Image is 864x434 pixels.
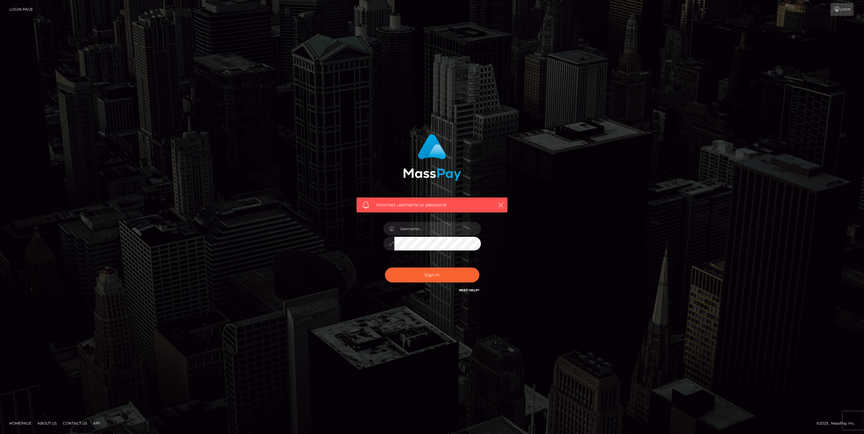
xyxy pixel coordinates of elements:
[35,418,59,428] a: About Us
[830,3,854,16] a: Login
[7,418,34,428] a: Homepage
[394,222,481,236] input: Username...
[459,288,479,292] a: Need Help?
[9,3,33,16] a: Login Page
[403,134,461,181] img: MassPay Login
[91,418,102,428] a: API
[816,420,859,427] div: © 2025 , MassPay Inc.
[60,418,90,428] a: Contact Us
[385,268,479,282] button: Sign in
[376,202,488,208] span: Incorrect username or password.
